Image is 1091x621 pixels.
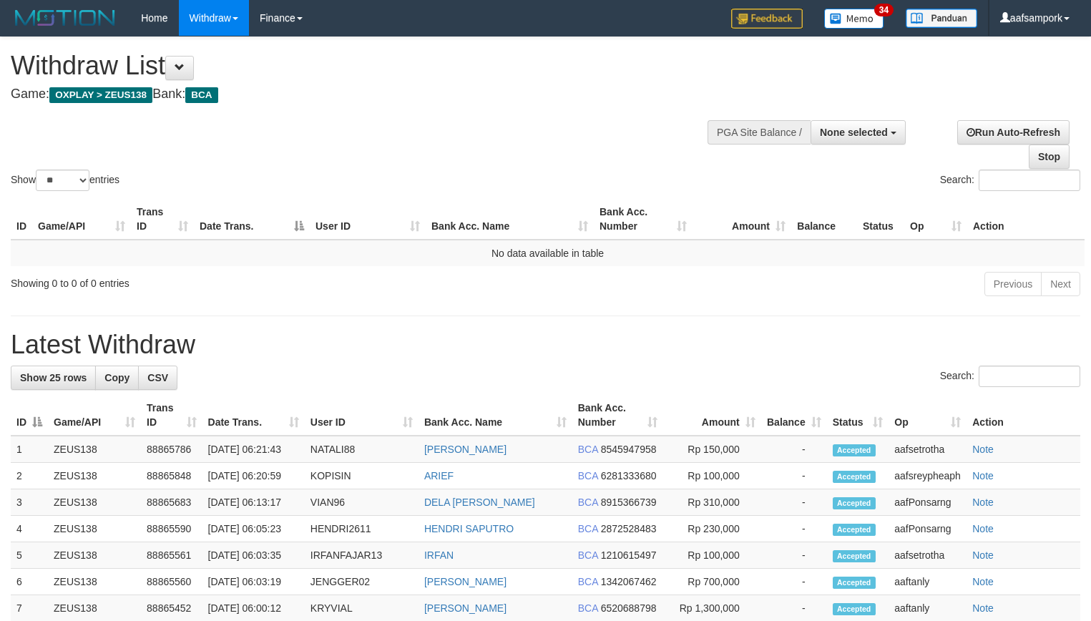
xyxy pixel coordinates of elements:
select: Showentries [36,170,89,191]
a: Run Auto-Refresh [957,120,1070,145]
td: ZEUS138 [48,542,141,569]
span: Copy 6520688798 to clipboard [601,602,657,614]
td: 4 [11,516,48,542]
a: Show 25 rows [11,366,96,390]
td: 88865561 [141,542,202,569]
span: Accepted [833,603,876,615]
th: Balance: activate to sort column ascending [761,395,827,436]
td: [DATE] 06:05:23 [202,516,305,542]
th: User ID: activate to sort column ascending [310,199,426,240]
a: Note [972,444,994,455]
span: Accepted [833,577,876,589]
input: Search: [979,366,1080,387]
div: Showing 0 to 0 of 0 entries [11,270,444,290]
th: Op: activate to sort column ascending [904,199,967,240]
th: Bank Acc. Number: activate to sort column ascending [594,199,693,240]
a: [PERSON_NAME] [424,602,507,614]
td: HENDRI2611 [305,516,419,542]
label: Search: [940,366,1080,387]
a: [PERSON_NAME] [424,576,507,587]
td: [DATE] 06:03:19 [202,569,305,595]
a: Note [972,497,994,508]
th: Status [857,199,904,240]
a: Previous [984,272,1042,296]
span: Copy [104,372,129,383]
td: aafsetrotha [889,542,967,569]
td: aafsetrotha [889,436,967,463]
td: - [761,463,827,489]
img: panduan.png [906,9,977,28]
th: Date Trans.: activate to sort column ascending [202,395,305,436]
th: Op: activate to sort column ascending [889,395,967,436]
th: Trans ID: activate to sort column ascending [141,395,202,436]
th: User ID: activate to sort column ascending [305,395,419,436]
th: ID: activate to sort column descending [11,395,48,436]
span: Copy 6281333680 to clipboard [601,470,657,481]
th: Game/API: activate to sort column ascending [32,199,131,240]
span: 34 [874,4,894,16]
span: Accepted [833,524,876,536]
span: Copy 8545947958 to clipboard [601,444,657,455]
label: Show entries [11,170,119,191]
a: Stop [1029,145,1070,169]
th: Game/API: activate to sort column ascending [48,395,141,436]
span: Accepted [833,444,876,456]
td: [DATE] 06:21:43 [202,436,305,463]
span: BCA [578,444,598,455]
span: BCA [578,523,598,534]
a: Note [972,470,994,481]
a: Note [972,576,994,587]
th: Balance [791,199,857,240]
input: Search: [979,170,1080,191]
td: Rp 700,000 [663,569,760,595]
td: Rp 100,000 [663,542,760,569]
td: KOPISIN [305,463,419,489]
span: BCA [578,602,598,614]
div: PGA Site Balance / [708,120,811,145]
td: [DATE] 06:03:35 [202,542,305,569]
span: BCA [578,470,598,481]
th: Amount: activate to sort column ascending [693,199,791,240]
th: Date Trans.: activate to sort column descending [194,199,310,240]
span: Accepted [833,471,876,483]
a: Note [972,602,994,614]
td: IRFANFAJAR13 [305,542,419,569]
td: - [761,516,827,542]
td: [DATE] 06:20:59 [202,463,305,489]
td: 88865683 [141,489,202,516]
th: Status: activate to sort column ascending [827,395,889,436]
td: - [761,489,827,516]
td: ZEUS138 [48,516,141,542]
a: HENDRI SAPUTRO [424,523,514,534]
span: Copy 1342067462 to clipboard [601,576,657,587]
a: Note [972,549,994,561]
td: - [761,542,827,569]
td: ZEUS138 [48,436,141,463]
span: BCA [578,549,598,561]
img: MOTION_logo.png [11,7,119,29]
span: Accepted [833,497,876,509]
a: CSV [138,366,177,390]
td: ZEUS138 [48,489,141,516]
td: 1 [11,436,48,463]
th: Action [967,199,1085,240]
td: Rp 310,000 [663,489,760,516]
th: Trans ID: activate to sort column ascending [131,199,194,240]
img: Button%20Memo.svg [824,9,884,29]
a: IRFAN [424,549,454,561]
span: BCA [578,576,598,587]
th: Amount: activate to sort column ascending [663,395,760,436]
span: Copy 8915366739 to clipboard [601,497,657,508]
td: 88865848 [141,463,202,489]
span: Copy 1210615497 to clipboard [601,549,657,561]
td: [DATE] 06:13:17 [202,489,305,516]
span: BCA [578,497,598,508]
td: Rp 150,000 [663,436,760,463]
h1: Latest Withdraw [11,331,1080,359]
a: Note [972,523,994,534]
td: Rp 100,000 [663,463,760,489]
img: Feedback.jpg [731,9,803,29]
td: 5 [11,542,48,569]
span: None selected [820,127,888,138]
td: 88865560 [141,569,202,595]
